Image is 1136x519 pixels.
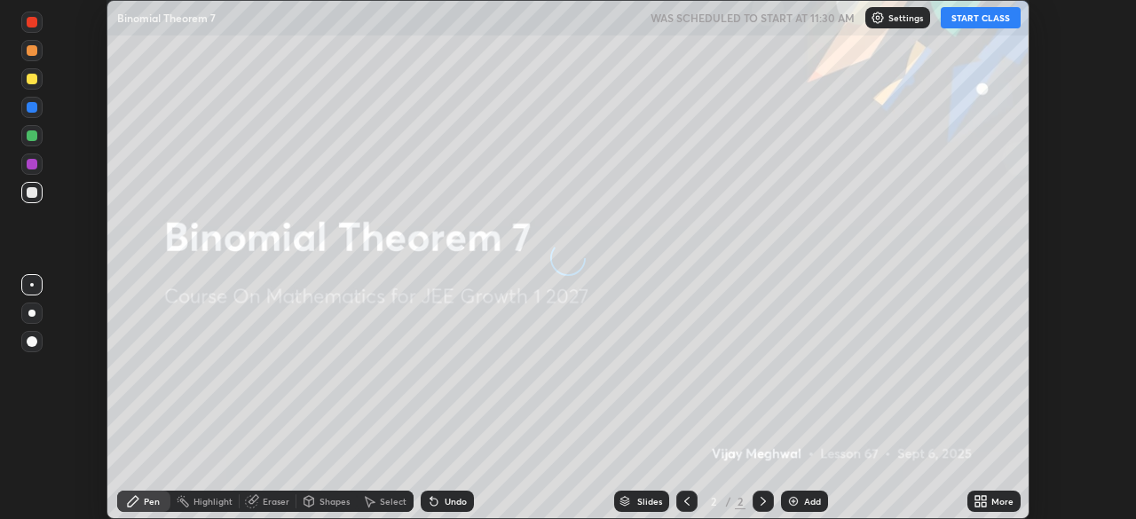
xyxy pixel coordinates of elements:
button: START CLASS [941,7,1021,28]
div: 2 [705,496,722,507]
img: class-settings-icons [871,11,885,25]
p: Binomial Theorem 7 [117,11,216,25]
div: Shapes [319,497,350,506]
h5: WAS SCHEDULED TO START AT 11:30 AM [651,10,855,26]
div: Highlight [193,497,233,506]
div: 2 [735,493,745,509]
div: Eraser [263,497,289,506]
div: More [991,497,1014,506]
div: Add [804,497,821,506]
div: Pen [144,497,160,506]
div: Undo [445,497,467,506]
img: add-slide-button [786,494,801,508]
div: Select [380,497,406,506]
div: Slides [637,497,662,506]
div: / [726,496,731,507]
p: Settings [888,13,923,22]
